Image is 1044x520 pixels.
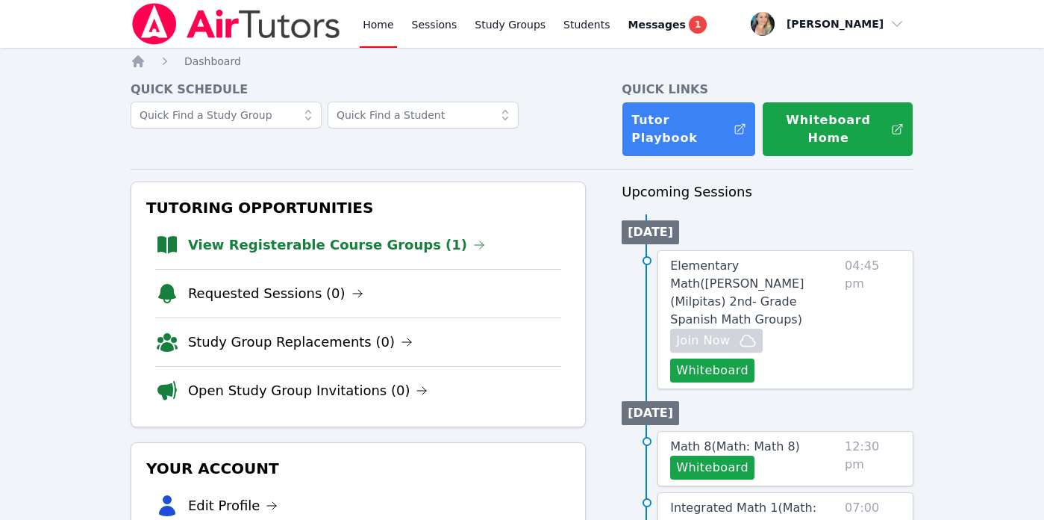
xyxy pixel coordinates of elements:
span: 12:30 pm [845,438,901,480]
input: Quick Find a Study Group [131,102,322,129]
a: Requested Sessions (0) [188,283,363,304]
span: Messages [628,17,686,32]
h4: Quick Links [622,81,913,99]
span: Math 8 ( Math: Math 8 ) [670,439,800,454]
li: [DATE] [622,220,679,244]
span: Dashboard [184,55,241,67]
a: View Registerable Course Groups (1) [188,235,485,256]
h3: Your Account [143,455,573,482]
h4: Quick Schedule [131,81,586,99]
span: Elementary Math ( [PERSON_NAME] (Milpitas) 2nd- Grade Spanish Math Groups ) [670,259,804,326]
a: Open Study Group Invitations (0) [188,380,428,401]
span: 1 [689,16,707,34]
button: Whiteboard [670,359,754,383]
span: Join Now [676,332,730,350]
span: 04:45 pm [845,257,901,383]
a: Tutor Playbook [622,102,756,157]
h3: Tutoring Opportunities [143,194,573,221]
a: Math 8(Math: Math 8) [670,438,800,456]
li: [DATE] [622,401,679,425]
button: Whiteboard Home [762,102,913,157]
nav: Breadcrumb [131,54,913,69]
input: Quick Find a Student [328,102,519,129]
a: Dashboard [184,54,241,69]
img: Air Tutors [131,3,342,45]
button: Whiteboard [670,456,754,480]
a: Study Group Replacements (0) [188,332,413,353]
button: Join Now [670,329,763,353]
h3: Upcoming Sessions [622,182,913,202]
a: Edit Profile [188,495,278,516]
a: Elementary Math([PERSON_NAME] (Milpitas) 2nd- Grade Spanish Math Groups) [670,257,839,329]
